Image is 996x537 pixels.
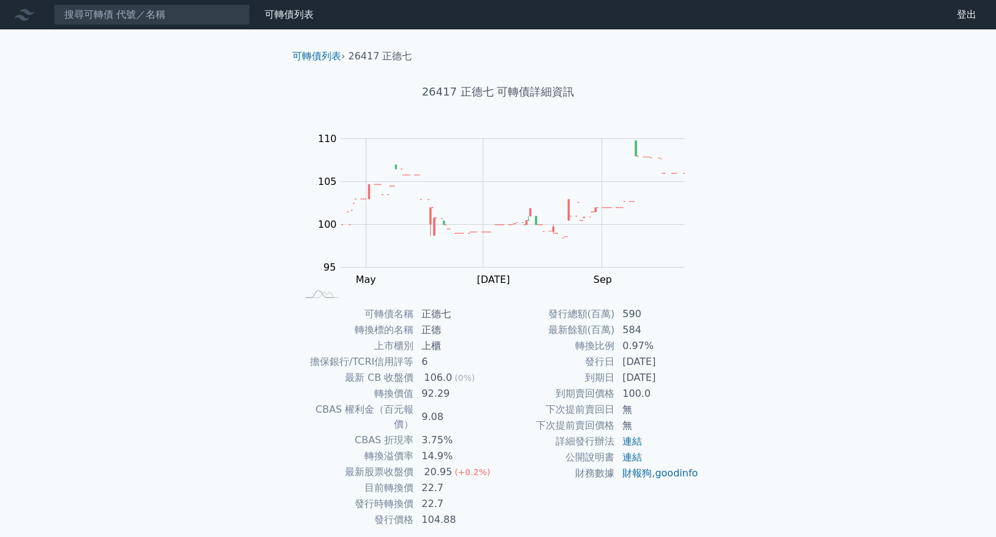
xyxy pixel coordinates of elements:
td: 上櫃 [414,338,498,354]
td: 擔保銀行/TCRI信用評等 [297,354,414,370]
td: 轉換標的名稱 [297,322,414,338]
td: 轉換比例 [498,338,615,354]
tspan: Sep [594,274,612,285]
a: 登出 [947,5,986,24]
a: 可轉債列表 [292,50,341,62]
td: 轉換溢價率 [297,448,414,464]
a: 連結 [622,451,642,463]
td: 最新 CB 收盤價 [297,370,414,386]
td: 財務數據 [498,465,615,481]
a: 連結 [622,435,642,447]
td: 到期賣回價格 [498,386,615,402]
td: 詳細發行辦法 [498,434,615,449]
td: 可轉債名稱 [297,306,414,322]
span: (+0.2%) [455,467,490,477]
td: [DATE] [615,354,699,370]
td: 100.0 [615,386,699,402]
td: 下次提前賣回日 [498,402,615,418]
td: 22.7 [414,480,498,496]
td: 最新股票收盤價 [297,464,414,480]
a: goodinfo [655,467,698,479]
td: 584 [615,322,699,338]
td: 22.7 [414,496,498,512]
td: 正德七 [414,306,498,322]
tspan: 95 [323,261,336,273]
td: 590 [615,306,699,322]
td: 發行價格 [297,512,414,528]
td: 下次提前賣回價格 [498,418,615,434]
td: 轉換價值 [297,386,414,402]
td: 6 [414,354,498,370]
td: 發行日 [498,354,615,370]
td: CBAS 折現率 [297,432,414,448]
td: 正德 [414,322,498,338]
td: CBAS 權利金（百元報價） [297,402,414,432]
td: 0.97% [615,338,699,354]
td: 104.88 [414,512,498,528]
td: 最新餘額(百萬) [498,322,615,338]
a: 財報狗 [622,467,652,479]
td: 公開說明書 [498,449,615,465]
td: 14.9% [414,448,498,464]
tspan: May [356,274,376,285]
div: 106.0 [421,370,455,385]
h1: 26417 正德七 可轉債詳細資訊 [282,83,714,100]
td: 3.75% [414,432,498,448]
li: 26417 正德七 [349,49,412,64]
td: 無 [615,418,699,434]
span: (0%) [455,373,475,383]
li: › [292,49,345,64]
td: 9.08 [414,402,498,432]
tspan: [DATE] [477,274,510,285]
tspan: 105 [318,176,337,187]
a: 可轉債列表 [265,9,314,20]
td: 發行總額(百萬) [498,306,615,322]
tspan: 100 [318,219,337,230]
div: 20.95 [421,465,455,479]
td: 92.29 [414,386,498,402]
td: [DATE] [615,370,699,386]
g: Chart [311,133,703,285]
td: , [615,465,699,481]
td: 發行時轉換價 [297,496,414,512]
tspan: 110 [318,133,337,145]
td: 上市櫃別 [297,338,414,354]
td: 到期日 [498,370,615,386]
td: 目前轉換價 [297,480,414,496]
td: 無 [615,402,699,418]
input: 搜尋可轉債 代號／名稱 [54,4,250,25]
